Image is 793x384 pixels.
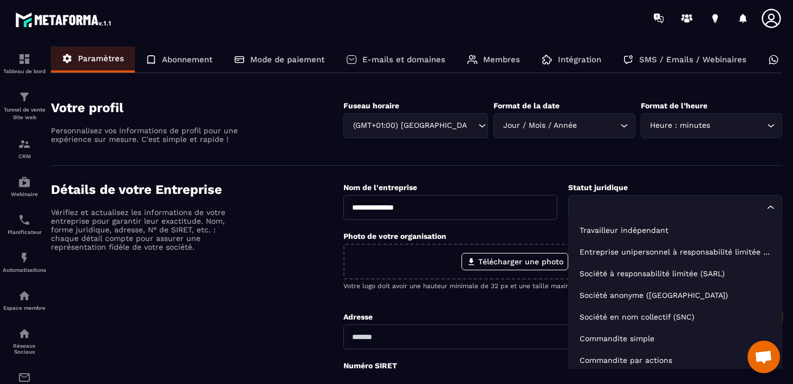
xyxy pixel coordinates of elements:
[3,153,46,159] p: CRM
[51,182,343,197] h4: Détails de votre Entreprise
[18,53,31,66] img: formation
[3,343,46,355] p: Réseaux Sociaux
[641,101,707,110] label: Format de l’heure
[3,267,46,273] p: Automatisations
[639,55,746,64] p: SMS / Emails / Webinaires
[461,253,568,270] label: Télécharger une photo
[51,126,240,144] p: Personnalisez vos informations de profil pour une expérience sur mesure. C'est simple et rapide !
[18,175,31,188] img: automations
[3,243,46,281] a: automationsautomationsAutomatisations
[3,319,46,363] a: social-networksocial-networkRéseaux Sociaux
[343,282,782,290] p: Votre logo doit avoir une hauteur minimale de 32 px et une taille maximale de 300 ko.
[18,90,31,103] img: formation
[568,183,628,192] label: Statut juridique
[51,208,240,251] p: Vérifiez et actualisez les informations de votre entreprise pour garantir leur exactitude. Nom, f...
[3,129,46,167] a: formationformationCRM
[648,120,713,132] span: Heure : minutes
[575,201,764,213] input: Search for option
[18,371,31,384] img: email
[343,101,399,110] label: Fuseau horaire
[343,113,488,138] div: Search for option
[3,281,46,319] a: automationsautomationsEspace membre
[162,55,212,64] p: Abonnement
[641,113,782,138] div: Search for option
[362,55,445,64] p: E-mails et domaines
[3,82,46,129] a: formationformationTunnel de vente Site web
[78,54,124,63] p: Paramètres
[18,251,31,264] img: automations
[493,101,560,110] label: Format de la date
[483,55,520,64] p: Membres
[568,195,782,220] div: Search for option
[3,106,46,121] p: Tunnel de vente Site web
[15,10,113,29] img: logo
[3,191,46,197] p: Webinaire
[573,257,664,266] p: ou les glisser/déposer ici
[343,232,446,240] label: Photo de votre organisation
[500,120,579,132] span: Jour / Mois / Année
[18,138,31,151] img: formation
[3,44,46,82] a: formationformationTableau de bord
[568,361,662,370] label: TVA Intracommunautaire
[3,167,46,205] a: automationsautomationsWebinaire
[558,55,601,64] p: Intégration
[343,183,417,192] label: Nom de l'entreprise
[343,313,373,321] label: Adresse
[51,100,343,115] h4: Votre profil
[250,55,324,64] p: Mode de paiement
[3,205,46,243] a: schedulerschedulerPlanificateur
[3,305,46,311] p: Espace membre
[18,327,31,340] img: social-network
[493,113,635,138] div: Search for option
[467,120,476,132] input: Search for option
[343,361,397,370] label: Numéro SIRET
[18,289,31,302] img: automations
[3,229,46,235] p: Planificateur
[18,213,31,226] img: scheduler
[3,68,46,74] p: Tableau de bord
[713,120,764,132] input: Search for option
[350,120,467,132] span: (GMT+01:00) [GEOGRAPHIC_DATA]
[579,120,617,132] input: Search for option
[747,341,780,373] div: Ouvrir le chat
